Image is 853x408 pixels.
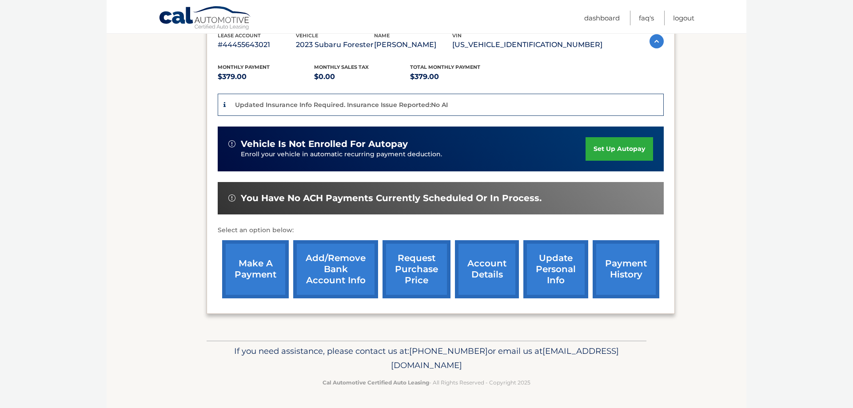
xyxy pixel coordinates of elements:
span: Monthly Payment [218,64,270,70]
a: payment history [593,240,659,298]
p: [PERSON_NAME] [374,39,452,51]
img: alert-white.svg [228,194,235,202]
a: set up autopay [586,137,653,161]
img: accordion-active.svg [650,34,664,48]
a: Cal Automotive [159,6,252,32]
a: make a payment [222,240,289,298]
a: update personal info [523,240,588,298]
span: name [374,32,390,39]
p: Select an option below: [218,225,664,236]
p: Enroll your vehicle in automatic recurring payment deduction. [241,150,586,159]
img: alert-white.svg [228,140,235,147]
p: [US_VEHICLE_IDENTIFICATION_NUMBER] [452,39,602,51]
span: vehicle is not enrolled for autopay [241,139,408,150]
span: [PHONE_NUMBER] [409,346,488,356]
p: 2023 Subaru Forester [296,39,374,51]
p: $379.00 [218,71,314,83]
p: $379.00 [410,71,506,83]
p: #44455643021 [218,39,296,51]
a: Logout [673,11,694,25]
a: request purchase price [383,240,450,298]
p: Updated Insurance Info Required. Insurance Issue Reported:No AI [235,101,448,109]
p: If you need assistance, please contact us at: or email us at [212,344,641,372]
span: Total Monthly Payment [410,64,480,70]
a: account details [455,240,519,298]
p: $0.00 [314,71,411,83]
span: lease account [218,32,261,39]
a: Add/Remove bank account info [293,240,378,298]
a: FAQ's [639,11,654,25]
strong: Cal Automotive Certified Auto Leasing [323,379,429,386]
span: vehicle [296,32,318,39]
p: - All Rights Reserved - Copyright 2025 [212,378,641,387]
span: vin [452,32,462,39]
span: Monthly sales Tax [314,64,369,70]
a: Dashboard [584,11,620,25]
span: You have no ACH payments currently scheduled or in process. [241,193,542,204]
